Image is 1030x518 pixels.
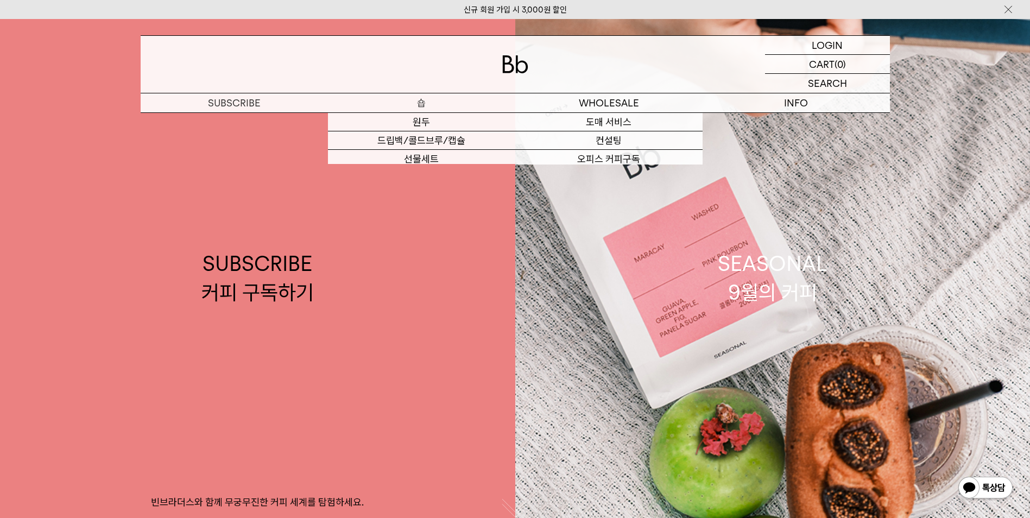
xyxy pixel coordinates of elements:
a: 도매 서비스 [515,113,703,131]
p: WHOLESALE [515,93,703,112]
p: SEARCH [808,74,847,93]
a: 오피스 커피구독 [515,150,703,168]
a: 신규 회원 가입 시 3,000원 할인 [464,5,567,15]
a: 숍 [328,93,515,112]
a: LOGIN [765,36,890,55]
a: CART (0) [765,55,890,74]
img: 로고 [502,55,528,73]
div: SEASONAL 9월의 커피 [718,249,827,307]
a: SUBSCRIBE [141,93,328,112]
p: LOGIN [812,36,843,54]
a: 컨설팅 [515,131,703,150]
a: 선물세트 [328,150,515,168]
a: 원두 [328,113,515,131]
p: (0) [835,55,846,73]
a: 드립백/콜드브루/캡슐 [328,131,515,150]
img: 카카오톡 채널 1:1 채팅 버튼 [957,476,1014,502]
p: INFO [703,93,890,112]
div: SUBSCRIBE 커피 구독하기 [201,249,314,307]
p: CART [809,55,835,73]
